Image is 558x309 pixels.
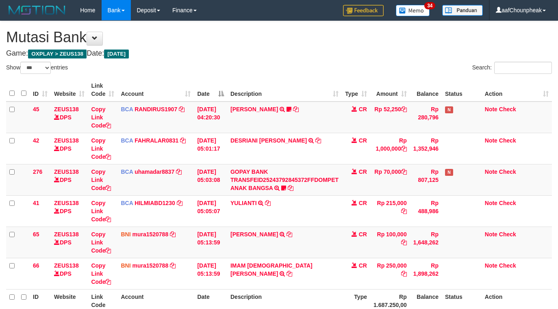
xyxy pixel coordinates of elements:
th: Website: activate to sort column ascending [51,78,88,102]
span: CR [359,137,367,144]
td: [DATE] 05:13:59 [194,258,227,289]
a: Note [485,137,497,144]
td: Rp 280,796 [410,102,442,133]
a: Copy mura1520788 to clipboard [170,262,176,269]
a: Check [499,106,516,112]
th: ID: activate to sort column ascending [30,78,51,102]
a: Copy ACHMAD RIYANTO to clipboard [287,231,292,238]
span: 41 [33,200,39,206]
th: Action: activate to sort column ascending [482,78,552,102]
span: OXPLAY > ZEUS138 [28,50,87,58]
a: ZEUS138 [54,137,79,144]
a: Copy GOPAY BANK TRANSFEID25243792845372FFDOMPET ANAK BANGSA to clipboard [288,185,293,191]
a: GOPAY BANK TRANSFEID25243792845372FFDOMPET ANAK BANGSA [230,169,339,191]
img: MOTION_logo.png [6,4,68,16]
img: Button%20Memo.svg [396,5,430,16]
a: Check [499,137,516,144]
td: Rp 250,000 [370,258,410,289]
a: Copy DESRIANI NATALIS T to clipboard [315,137,321,144]
span: CR [359,169,367,175]
span: 42 [33,137,39,144]
a: ZEUS138 [54,200,79,206]
img: panduan.png [442,5,483,16]
a: IMAM [DEMOGRAPHIC_DATA][PERSON_NAME] [230,262,313,277]
h1: Mutasi Bank [6,29,552,45]
td: Rp 1,898,262 [410,258,442,289]
th: Description: activate to sort column ascending [227,78,342,102]
a: Copy mura1520788 to clipboard [170,231,176,238]
a: Copy Link Code [91,262,111,285]
span: 65 [33,231,39,238]
span: BCA [121,106,133,112]
a: Copy Rp 100,000 to clipboard [401,239,407,246]
span: CR [359,231,367,238]
td: Rp 52,250 [370,102,410,133]
td: DPS [51,102,88,133]
a: FAHRALAR0831 [135,137,178,144]
span: CR [359,262,367,269]
a: mura1520788 [132,262,168,269]
span: CR [359,106,367,112]
a: DESRIANI [PERSON_NAME] [230,137,307,144]
th: Type: activate to sort column ascending [342,78,370,102]
span: BCA [121,169,133,175]
label: Search: [472,62,552,74]
td: Rp 70,000 [370,164,410,195]
th: Amount: activate to sort column ascending [370,78,410,102]
td: DPS [51,164,88,195]
span: BCA [121,137,133,144]
span: BNI [121,231,130,238]
td: Rp 488,986 [410,195,442,227]
span: 45 [33,106,39,112]
td: Rp 807,125 [410,164,442,195]
a: Copy TENNY SETIAWAN to clipboard [293,106,299,112]
a: Copy Rp 70,000 to clipboard [401,169,407,175]
input: Search: [494,62,552,74]
a: ZEUS138 [54,169,79,175]
td: [DATE] 04:20:30 [194,102,227,133]
a: ZEUS138 [54,262,79,269]
td: Rp 215,000 [370,195,410,227]
span: [DATE] [104,50,129,58]
select: Showentries [20,62,51,74]
td: Rp 1,352,946 [410,133,442,164]
span: Has Note [445,169,453,176]
td: DPS [51,227,88,258]
a: Check [499,200,516,206]
a: Copy FAHRALAR0831 to clipboard [180,137,186,144]
td: Rp 1,648,262 [410,227,442,258]
a: Note [485,200,497,206]
img: Feedback.jpg [343,5,384,16]
a: mura1520788 [132,231,168,238]
a: Copy uhamadar8837 to clipboard [176,169,182,175]
a: Copy Link Code [91,231,111,254]
td: [DATE] 05:13:59 [194,227,227,258]
td: Rp 1,000,000 [370,133,410,164]
th: Link Code: activate to sort column ascending [88,78,117,102]
span: Has Note [445,106,453,113]
th: Status [442,78,482,102]
a: Copy IMAM SYAFI I to clipboard [287,270,292,277]
th: Date: activate to sort column descending [194,78,227,102]
td: [DATE] 05:05:07 [194,195,227,227]
a: Note [485,231,497,238]
a: Note [485,106,497,112]
a: Note [485,262,497,269]
a: Note [485,169,497,175]
a: Copy Link Code [91,106,111,129]
label: Show entries [6,62,68,74]
a: Check [499,262,516,269]
td: DPS [51,133,88,164]
span: 66 [33,262,39,269]
a: YULIANTI [230,200,257,206]
a: Copy Link Code [91,169,111,191]
td: DPS [51,195,88,227]
a: RANDIRUS1907 [135,106,177,112]
a: Copy Rp 215,000 to clipboard [401,208,407,214]
td: [DATE] 05:01:17 [194,133,227,164]
a: uhamadar8837 [135,169,174,175]
a: Copy Link Code [91,200,111,223]
th: Account: activate to sort column ascending [117,78,194,102]
a: HILMIABD1230 [135,200,175,206]
a: Copy Rp 250,000 to clipboard [401,270,407,277]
